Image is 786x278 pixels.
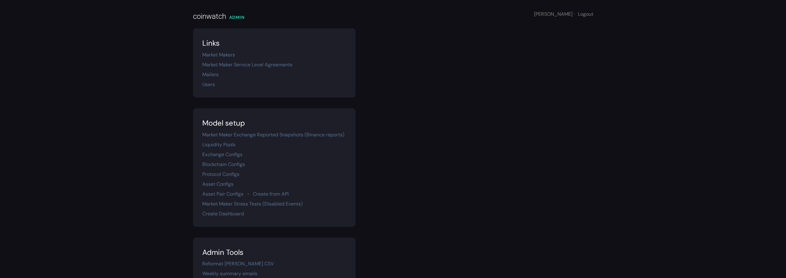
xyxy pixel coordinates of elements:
div: [PERSON_NAME] [534,10,593,18]
a: Liquidity Pools [202,141,235,148]
span: · [248,191,249,197]
a: Market Maker Service Level Agreements [202,61,292,68]
a: Market Maker Stress Tests (Disabled Events) [202,201,303,207]
a: Mailers [202,71,219,78]
div: Admin Tools [202,247,346,258]
a: Create from API [253,191,289,197]
div: Links [202,38,346,49]
a: Protocol Configs [202,171,239,177]
div: coinwatch [193,11,226,22]
a: Create Dashboard [202,210,244,217]
a: Exchange Configs [202,151,242,158]
a: Market Maker Exchange Reported Snapshots (Binance reports) [202,131,344,138]
a: Users [202,81,215,88]
a: Market Makers [202,52,235,58]
a: Logout [578,11,593,17]
a: Asset Configs [202,181,233,187]
span: · [574,11,575,17]
a: Asset Pair Configs [202,191,243,197]
a: Weekly summary emails [202,270,257,277]
a: Blockchain Configs [202,161,245,168]
a: Reformat [PERSON_NAME] CSV [202,260,274,267]
div: ADMIN [229,14,245,21]
div: Model setup [202,118,346,129]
